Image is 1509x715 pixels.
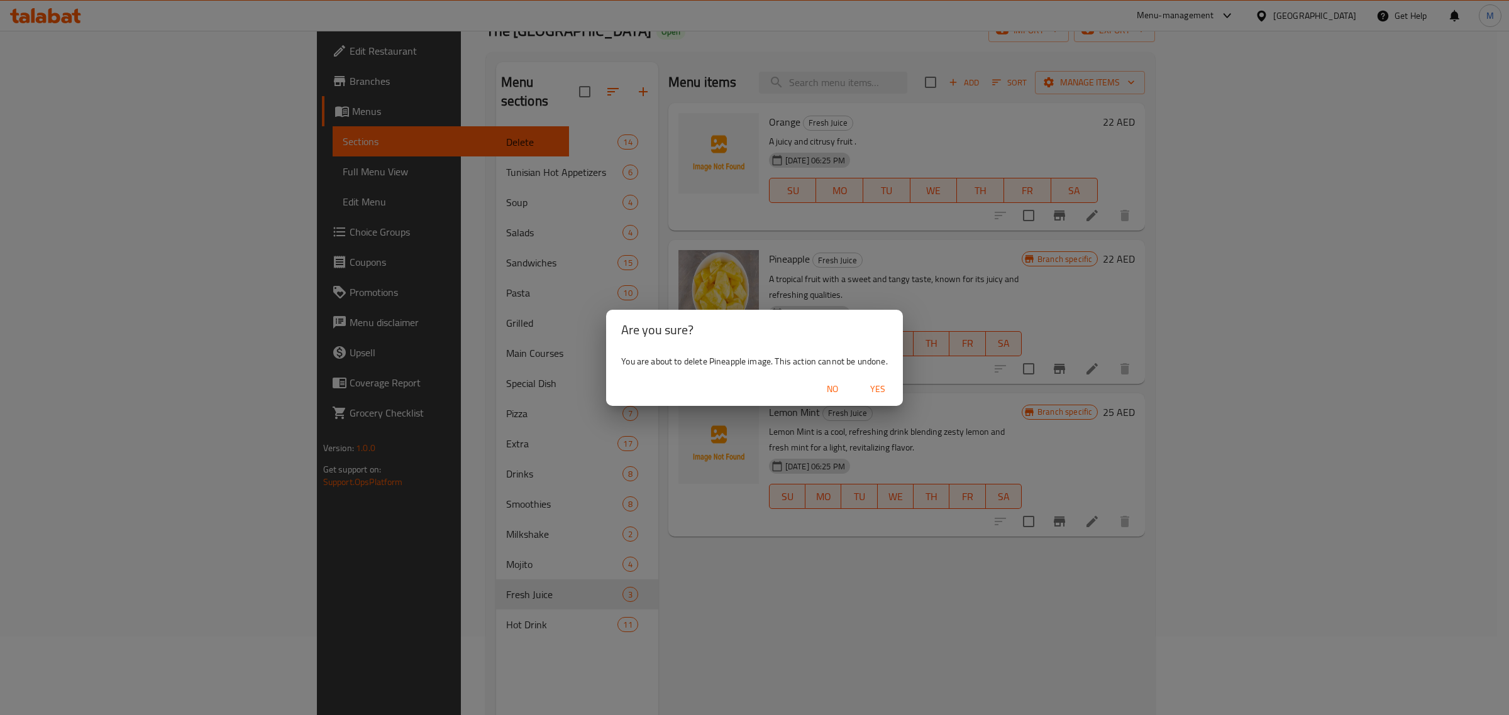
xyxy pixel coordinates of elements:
[812,378,853,401] button: No
[606,350,903,373] div: You are about to delete Pineapple image. This action cannot be undone.
[863,381,893,397] span: Yes
[621,320,888,340] h2: Are you sure?
[817,381,848,397] span: No
[858,378,898,401] button: Yes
